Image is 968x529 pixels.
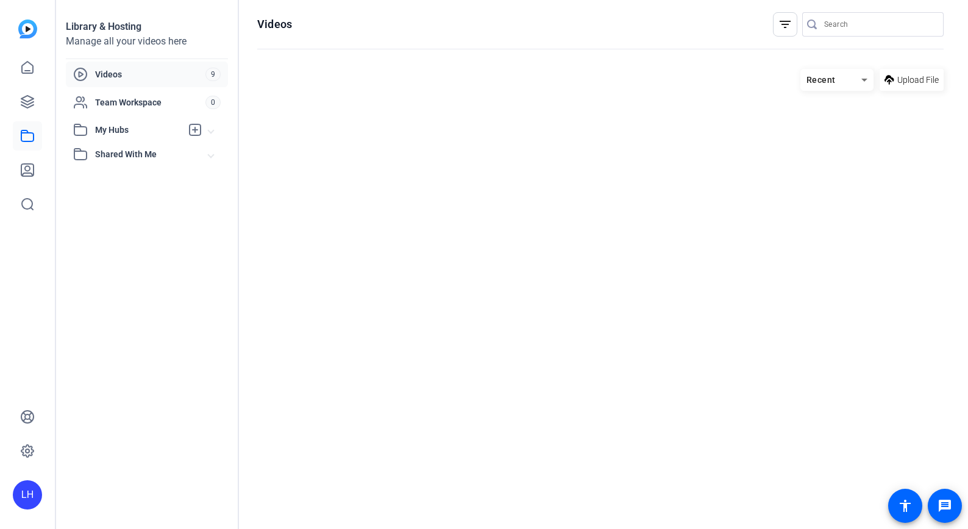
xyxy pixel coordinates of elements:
[824,17,934,32] input: Search
[806,75,836,85] span: Recent
[66,118,228,142] mat-expansion-panel-header: My Hubs
[95,68,205,80] span: Videos
[257,17,292,32] h1: Videos
[18,20,37,38] img: blue-gradient.svg
[66,34,228,49] div: Manage all your videos here
[938,499,952,513] mat-icon: message
[95,96,205,108] span: Team Workspace
[13,480,42,509] div: LH
[778,17,792,32] mat-icon: filter_list
[95,148,208,161] span: Shared With Me
[205,96,221,109] span: 0
[898,499,913,513] mat-icon: accessibility
[95,124,182,137] span: My Hubs
[66,20,228,34] div: Library & Hosting
[205,68,221,81] span: 9
[897,74,939,87] span: Upload File
[66,142,228,166] mat-expansion-panel-header: Shared With Me
[880,69,944,91] button: Upload File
